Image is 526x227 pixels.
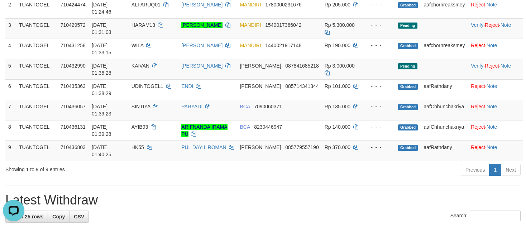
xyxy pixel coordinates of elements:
a: CSV [69,211,89,223]
a: Note [501,63,511,69]
a: ENDI [181,83,193,89]
h1: Latest Withdraw [5,193,521,207]
span: Grabbed [398,84,418,90]
a: 1 [489,164,501,176]
span: Rp 5.300.000 [325,22,355,28]
span: Copy 085779557190 to clipboard [285,144,319,150]
span: Copy 7090060371 to clipboard [254,104,282,109]
span: [PERSON_NAME] [240,144,281,150]
td: · [468,140,523,161]
span: MANDIRI [240,43,261,48]
a: Note [487,144,497,150]
td: aafChhunchakriya [421,120,468,140]
a: Reject [471,124,485,130]
a: Note [501,22,511,28]
div: - - - [365,1,392,8]
a: [PERSON_NAME] [181,63,223,69]
span: [DATE] 01:40:25 [92,144,111,157]
span: Rp 3.000.000 [325,63,355,69]
span: UDINTOGEL1 [131,83,163,89]
td: · [468,100,523,120]
span: BCA [240,124,250,130]
td: TUANTOGEL [16,79,58,100]
td: · · [468,59,523,79]
span: Grabbed [398,145,418,151]
td: TUANTOGEL [16,120,58,140]
span: 710429572 [61,22,86,28]
a: Reject [471,2,485,8]
a: Reject [485,63,499,69]
span: CSV [74,214,84,219]
td: aafRathdany [421,140,468,161]
a: PUL DAYIL ROMAN [181,144,226,150]
div: - - - [365,103,392,110]
span: Rp 140.000 [325,124,350,130]
td: 5 [5,59,16,79]
span: 710436803 [61,144,86,150]
td: aafChhunchakriya [421,100,468,120]
span: Pending [398,63,417,69]
span: Rp 370.000 [325,144,350,150]
td: TUANTOGEL [16,140,58,161]
td: · [468,79,523,100]
a: Note [487,83,497,89]
span: AYIB93 [131,124,148,130]
span: 710436057 [61,104,86,109]
td: 3 [5,18,16,39]
a: Verify [471,22,483,28]
label: Search: [450,211,521,221]
span: [PERSON_NAME] [240,63,281,69]
td: aafchornreaksmey [421,39,468,59]
span: Copy 8230446947 to clipboard [254,124,282,130]
td: aafRathdany [421,79,468,100]
td: · [468,120,523,140]
td: 8 [5,120,16,140]
span: [DATE] 01:31:03 [92,22,111,35]
td: TUANTOGEL [16,39,58,59]
a: [PERSON_NAME] [181,43,223,48]
span: Copy 1780000231676 to clipboard [265,2,301,8]
span: WILA [131,43,143,48]
a: Note [487,104,497,109]
td: TUANTOGEL [16,59,58,79]
span: 710436131 [61,124,86,130]
span: [DATE] 01:33:15 [92,43,111,55]
a: Note [487,2,497,8]
div: - - - [365,42,392,49]
span: 710424474 [61,2,86,8]
span: Copy 087841685218 to clipboard [285,63,319,69]
a: Copy [48,211,70,223]
a: Note [487,124,497,130]
span: HK55 [131,144,144,150]
span: Grabbed [398,43,418,49]
div: - - - [365,83,392,90]
span: MANDIRI [240,2,261,8]
span: [DATE] 01:24:46 [92,2,111,15]
span: SINTIYA [131,104,150,109]
a: ARIFNANDA IRAMA PU [181,124,227,137]
td: 9 [5,140,16,161]
span: Rp 190.000 [325,43,350,48]
a: Reject [471,43,485,48]
span: [DATE] 01:38:29 [92,83,111,96]
span: Pending [398,23,417,29]
span: 710431258 [61,43,86,48]
span: Rp 101.000 [325,83,350,89]
a: Reject [471,104,485,109]
span: BCA [240,104,250,109]
a: PARYADI [181,104,202,109]
span: MANDIRI [240,22,261,28]
span: Copy 1540017366042 to clipboard [265,22,301,28]
a: Reject [485,22,499,28]
a: Reject [471,144,485,150]
div: Showing 1 to 9 of 9 entries [5,163,214,173]
span: [DATE] 01:39:28 [92,124,111,137]
a: Note [487,43,497,48]
td: TUANTOGEL [16,18,58,39]
span: 710432990 [61,63,86,69]
span: KAIVAN [131,63,149,69]
div: - - - [365,144,392,151]
a: [PERSON_NAME] [181,22,223,28]
span: Copy 1440021917148 to clipboard [265,43,301,48]
span: Grabbed [398,2,418,8]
